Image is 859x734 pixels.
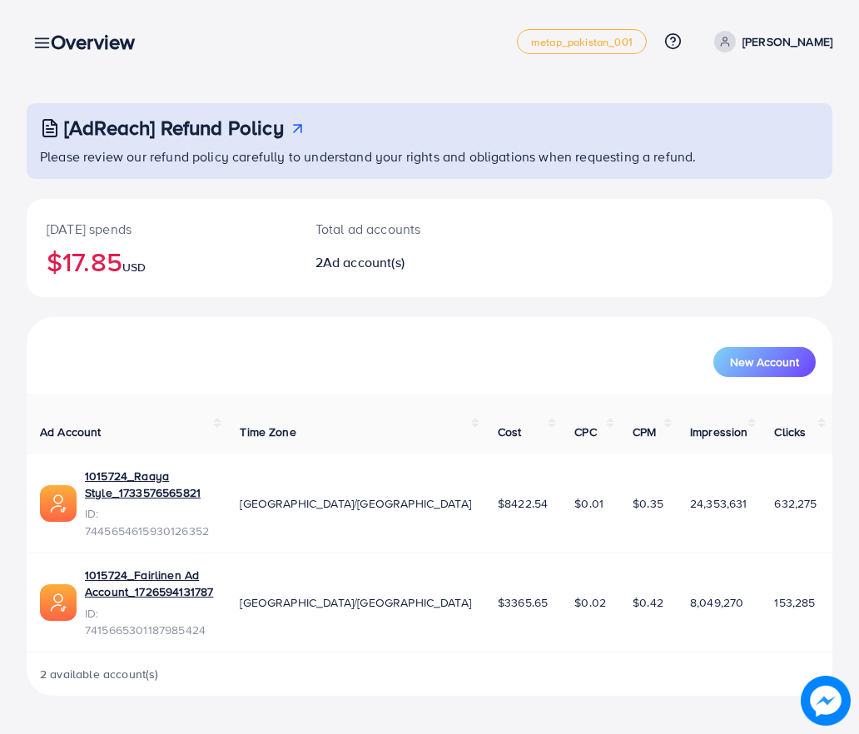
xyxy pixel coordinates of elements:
[690,594,743,611] span: 8,049,270
[47,245,276,277] h2: $17.85
[774,594,815,611] span: 153,285
[40,146,822,166] p: Please review our refund policy carefully to understand your rights and obligations when requesti...
[633,495,663,512] span: $0.35
[531,37,633,47] span: metap_pakistan_001
[85,505,213,539] span: ID: 7445654615930126352
[315,255,477,270] h2: 2
[574,424,596,440] span: CPC
[801,676,851,726] img: image
[240,594,471,611] span: [GEOGRAPHIC_DATA]/[GEOGRAPHIC_DATA]
[498,495,548,512] span: $8422.54
[323,253,405,271] span: Ad account(s)
[85,567,213,601] a: 1015724_Fairlinen Ad Account_1726594131787
[574,495,603,512] span: $0.01
[498,594,548,611] span: $3365.65
[633,594,663,611] span: $0.42
[315,219,477,239] p: Total ad accounts
[40,666,159,682] span: 2 available account(s)
[40,485,77,522] img: ic-ads-acc.e4c84228.svg
[40,584,77,621] img: ic-ads-acc.e4c84228.svg
[51,30,148,54] h3: Overview
[240,495,471,512] span: [GEOGRAPHIC_DATA]/[GEOGRAPHIC_DATA]
[774,495,817,512] span: 632,275
[85,468,213,502] a: 1015724_Raaya Style_1733576565821
[574,594,606,611] span: $0.02
[690,424,748,440] span: Impression
[517,29,647,54] a: metap_pakistan_001
[708,31,832,52] a: [PERSON_NAME]
[40,424,102,440] span: Ad Account
[47,219,276,239] p: [DATE] spends
[633,424,656,440] span: CPM
[730,356,799,368] span: New Account
[774,424,806,440] span: Clicks
[240,424,295,440] span: Time Zone
[498,424,522,440] span: Cost
[742,32,832,52] p: [PERSON_NAME]
[122,259,146,275] span: USD
[690,495,747,512] span: 24,353,631
[713,347,816,377] button: New Account
[85,605,213,639] span: ID: 7415665301187985424
[64,116,284,140] h3: [AdReach] Refund Policy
